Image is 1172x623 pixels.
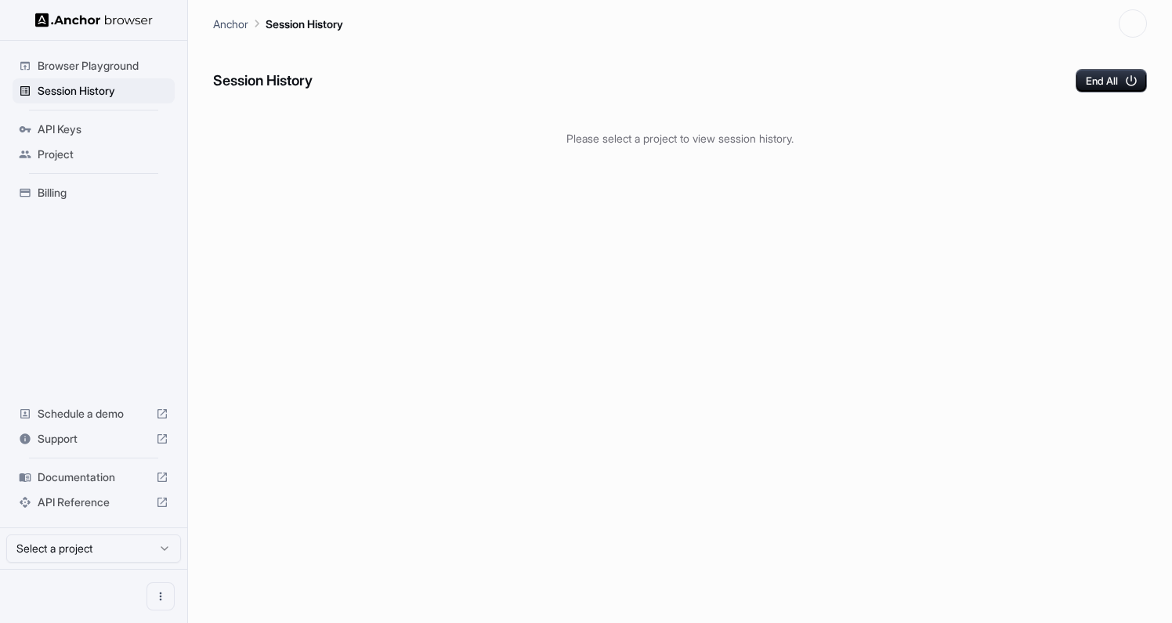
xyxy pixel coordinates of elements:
[13,142,175,167] div: Project
[213,16,248,32] p: Anchor
[13,465,175,490] div: Documentation
[1076,69,1147,92] button: End All
[38,469,150,485] span: Documentation
[266,16,343,32] p: Session History
[213,15,343,32] nav: breadcrumb
[38,83,168,99] span: Session History
[38,494,150,510] span: API Reference
[38,58,168,74] span: Browser Playground
[13,426,175,451] div: Support
[146,582,175,610] button: Open menu
[13,401,175,426] div: Schedule a demo
[38,185,168,201] span: Billing
[38,431,150,447] span: Support
[38,147,168,162] span: Project
[13,490,175,515] div: API Reference
[13,117,175,142] div: API Keys
[13,53,175,78] div: Browser Playground
[38,406,150,422] span: Schedule a demo
[35,13,153,27] img: Anchor Logo
[213,70,313,92] h6: Session History
[213,130,1147,147] p: Please select a project to view session history.
[38,121,168,137] span: API Keys
[13,78,175,103] div: Session History
[13,180,175,205] div: Billing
